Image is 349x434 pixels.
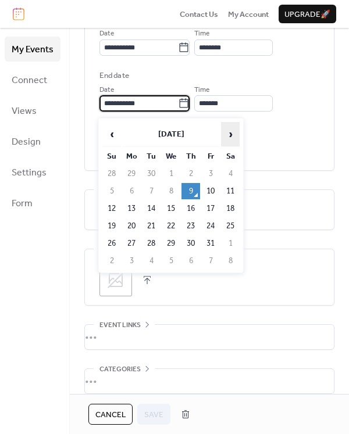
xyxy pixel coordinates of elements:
[221,218,240,234] td: 25
[122,253,141,269] td: 3
[162,200,180,217] td: 15
[201,183,220,199] td: 10
[122,166,141,182] td: 29
[181,218,200,234] td: 23
[122,122,220,147] th: [DATE]
[5,67,60,92] a: Connect
[85,325,334,349] div: •••
[201,148,220,164] th: Fr
[221,200,240,217] td: 18
[12,71,47,89] span: Connect
[142,218,161,234] td: 21
[181,253,200,269] td: 6
[122,148,141,164] th: Mo
[194,28,209,40] span: Time
[180,8,218,20] a: Contact Us
[122,200,141,217] td: 13
[102,166,121,182] td: 28
[181,235,200,252] td: 30
[228,8,269,20] a: My Account
[221,235,240,252] td: 1
[221,253,240,269] td: 8
[221,183,240,199] td: 11
[142,235,161,252] td: 28
[142,200,161,217] td: 14
[12,133,41,151] span: Design
[12,195,33,213] span: Form
[99,320,141,331] span: Event links
[102,200,121,217] td: 12
[85,369,334,393] div: •••
[5,37,60,62] a: My Events
[13,8,24,20] img: logo
[99,364,141,375] span: Categories
[221,166,240,182] td: 4
[222,123,239,146] span: ›
[181,148,200,164] th: Th
[162,253,180,269] td: 5
[181,166,200,182] td: 2
[102,235,121,252] td: 26
[201,235,220,252] td: 31
[162,148,180,164] th: We
[180,9,218,20] span: Contact Us
[5,98,60,123] a: Views
[12,102,37,120] span: Views
[194,84,209,96] span: Time
[122,183,141,199] td: 6
[99,84,114,96] span: Date
[95,409,126,421] span: Cancel
[5,160,60,185] a: Settings
[162,166,180,182] td: 1
[228,9,269,20] span: My Account
[201,218,220,234] td: 24
[12,164,47,182] span: Settings
[102,218,121,234] td: 19
[279,5,336,23] button: Upgrade🚀
[103,123,120,146] span: ‹
[142,253,161,269] td: 4
[88,404,133,425] button: Cancel
[142,148,161,164] th: Tu
[122,235,141,252] td: 27
[162,235,180,252] td: 29
[181,183,200,199] td: 9
[201,166,220,182] td: 3
[221,148,240,164] th: Sa
[122,218,141,234] td: 20
[102,183,121,199] td: 5
[162,183,180,199] td: 8
[142,183,161,199] td: 7
[102,253,121,269] td: 2
[201,253,220,269] td: 7
[12,41,54,59] span: My Events
[5,191,60,216] a: Form
[284,9,330,20] span: Upgrade 🚀
[99,28,114,40] span: Date
[142,166,161,182] td: 30
[99,264,132,296] div: ;
[181,200,200,217] td: 16
[201,200,220,217] td: 17
[5,129,60,154] a: Design
[99,70,129,81] div: End date
[162,218,180,234] td: 22
[102,148,121,164] th: Su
